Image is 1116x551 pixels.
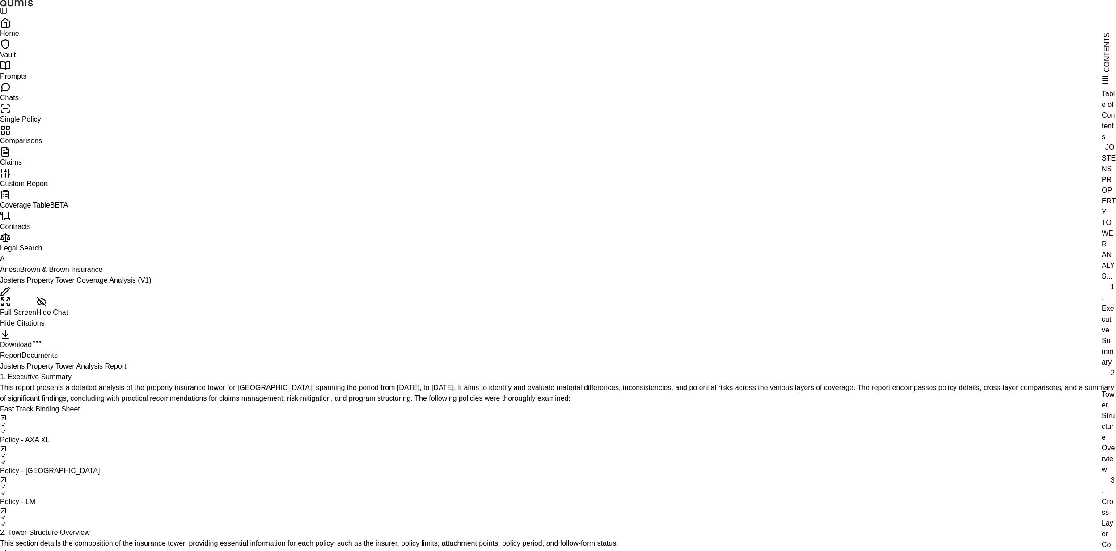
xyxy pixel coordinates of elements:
[1102,144,1116,280] a: JOSTENS PROPERTY TOWER ANALYS...
[1102,283,1115,366] a: 1. Executive Summary
[1102,90,1115,140] span: Table of Contents
[20,266,102,273] span: Brown & Brown Insurance
[50,201,68,209] span: BETA
[36,309,68,316] span: Hide Chat
[1102,369,1115,473] a: 2. Tower Structure Overview
[1102,33,1112,72] span: CONTENTS
[21,350,58,361] button: Documents
[36,297,68,318] button: Hide Chat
